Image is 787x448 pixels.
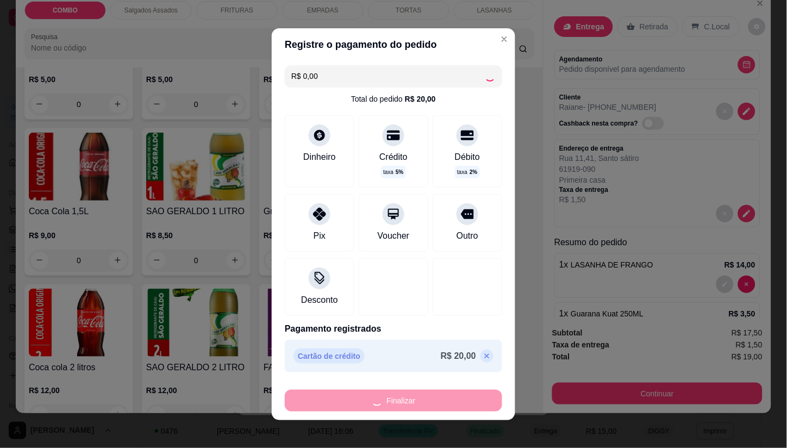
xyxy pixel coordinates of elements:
div: Crédito [379,151,408,164]
span: 5 % [396,168,403,176]
div: Loading [485,71,496,82]
div: Pix [314,229,326,242]
p: taxa [383,168,403,176]
p: taxa [457,168,477,176]
p: Cartão de crédito [293,349,365,364]
p: R$ 20,00 [441,350,476,363]
input: Ex.: hambúrguer de cordeiro [291,65,485,87]
header: Registre o pagamento do pedido [272,28,515,61]
div: Outro [457,229,478,242]
p: Pagamento registrados [285,322,502,335]
button: Close [496,30,513,48]
div: Dinheiro [303,151,336,164]
span: 2 % [470,168,477,176]
div: Débito [455,151,480,164]
div: Desconto [301,294,338,307]
div: Voucher [378,229,410,242]
div: R$ 20,00 [405,94,436,104]
div: Total do pedido [351,94,436,104]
